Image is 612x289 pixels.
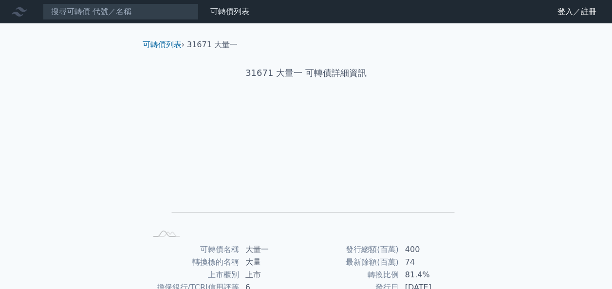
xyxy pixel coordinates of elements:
[187,39,238,51] li: 31671 大量一
[306,256,399,269] td: 最新餘額(百萬)
[143,40,182,49] a: 可轉債列表
[163,110,455,227] g: Chart
[143,39,185,51] li: ›
[147,256,240,269] td: 轉換標的名稱
[240,243,306,256] td: 大量一
[550,4,604,19] a: 登入／註冊
[43,3,199,20] input: 搜尋可轉債 代號／名稱
[135,66,478,80] h1: 31671 大量一 可轉債詳細資訊
[147,243,240,256] td: 可轉債名稱
[240,269,306,281] td: 上市
[147,269,240,281] td: 上市櫃別
[306,243,399,256] td: 發行總額(百萬)
[210,7,249,16] a: 可轉債列表
[399,269,466,281] td: 81.4%
[399,256,466,269] td: 74
[399,243,466,256] td: 400
[306,269,399,281] td: 轉換比例
[240,256,306,269] td: 大量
